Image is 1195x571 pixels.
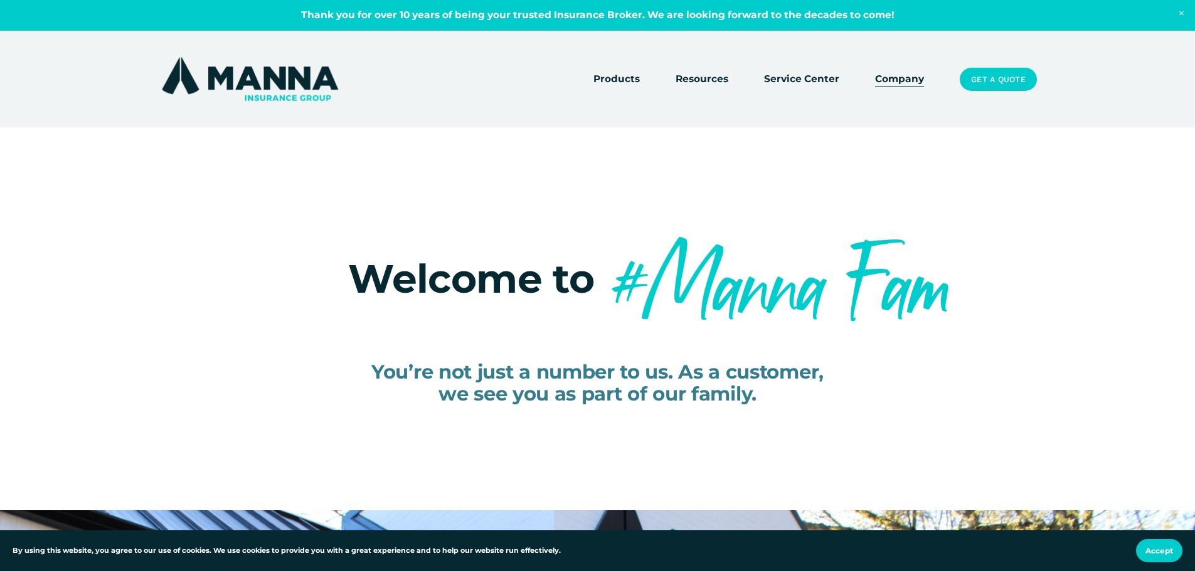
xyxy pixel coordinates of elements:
a: Service Center [764,71,839,88]
p: By using this website, you agree to our use of cookies. We use cookies to provide you with a grea... [13,545,561,557]
a: folder dropdown [593,71,640,88]
button: Accept [1136,539,1182,562]
a: Company [875,71,924,88]
span: Products [593,71,640,87]
a: Get a Quote [960,68,1036,92]
a: folder dropdown [676,71,728,88]
span: Welcome to [348,254,594,303]
span: You’re not just a number to us. As a customer, we see you as part of our family. [371,360,824,406]
span: Accept [1145,546,1173,555]
span: Resources [676,71,728,87]
img: Manna Insurance Group [159,55,341,103]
